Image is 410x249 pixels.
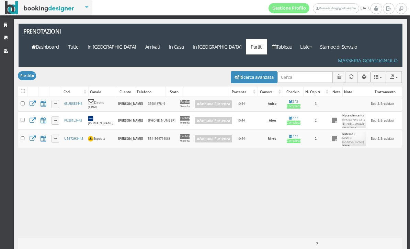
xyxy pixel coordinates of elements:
div: Canale [89,87,118,97]
div: Partito [180,134,190,139]
b: Note cliente: [342,113,360,117]
img: 7STAjs-WNfZHmYllyLag4gdhmHm8JrbmzVrznejwAeLEbpu0yDt-GlJaDipzXAZBN18=w300 [88,116,93,121]
div: Hai ricevuto una carta di credito virtuale per questa prenotazione.Puoi effettuare l'addebito a p... [342,113,366,161]
div: Completo [287,104,300,109]
a: Annulla Partenza [195,100,232,108]
td: 3398187849 [146,97,178,111]
b: Mirto [268,136,276,141]
b: Note cliente: [342,144,352,151]
b: 7 [316,241,318,246]
td: Bed & Breakfast [368,130,400,148]
div: Completo [287,121,300,125]
td: 2 [303,130,329,148]
td: Bed & Breakfast [368,112,400,130]
a: U1B72H3445 [64,136,83,141]
div: Cliente [118,87,135,97]
td: [PHONE_NUMBER] [146,112,178,130]
a: Masseria Gorgognolo Admin [313,3,359,13]
div: Cod. [62,87,88,97]
div: -> Source: [DOMAIN_NAME] [342,132,366,144]
td: 10:44 [235,130,260,148]
div: Camera [258,87,283,97]
b: Anice [268,101,276,106]
div: Telefono [135,87,166,97]
button: Aggiorna [345,71,358,83]
input: Cerca [277,71,333,83]
b: Aloe [269,118,276,123]
small: 9 ore fa [180,121,190,124]
div: N. Ospiti [304,87,330,97]
a: In Casa [164,39,189,54]
a: Tutte [63,39,83,54]
div: Stato [166,87,183,97]
td: 2 [303,112,329,130]
h4: Masseria Gorgognolo [338,58,398,63]
td: Expedia [86,130,116,148]
img: BookingDesigner.com [5,1,75,14]
div: Partito [180,100,190,104]
a: Prenotazioni [19,24,90,39]
a: Tableau [267,39,297,54]
a: 65UR5E3445 [64,101,82,106]
b: [PERSON_NAME] [118,118,143,123]
a: Gestione Profilo [269,3,310,13]
div: Note [343,87,373,97]
div: Partito [180,116,190,121]
div: Checkin [283,87,303,97]
div: Partenza [230,87,257,97]
td: Bed & Breakfast [368,97,400,111]
b: [PERSON_NAME] [118,136,143,141]
a: 3 / 3Completo [287,99,300,109]
td: [DOMAIN_NAME] [86,112,116,130]
div: Trattamento [373,87,407,97]
b: Sistema [342,132,353,136]
button: Partiti [18,71,36,80]
div: : il pagamento è stato gestito da Expedia | 1 Queen Bed and 2 Twin Beds | Non-Smoking | Expedia V... [342,144,366,191]
td: 3 [303,97,329,111]
a: In [GEOGRAPHIC_DATA] [188,39,246,54]
td: 10:44 [235,97,260,111]
img: expedia-logo.png [88,136,93,141]
a: FUS81L3445 [64,118,82,123]
td: 10:44 [235,112,260,130]
a: Liste [297,39,315,54]
span: [DATE] [269,3,371,13]
td: Diretto (CRM) [86,97,116,111]
a: 2 / 2Completo [287,134,300,143]
a: Annulla Partenza [195,117,232,124]
div: Note [330,87,342,97]
a: In [GEOGRAPHIC_DATA] [83,39,141,54]
small: 9 ore fa [180,104,190,108]
a: 2 / 2Completo [287,116,300,125]
button: Export [386,71,402,83]
a: Stampe di Servizio [315,39,362,54]
a: Arrivati [141,39,164,54]
b: [PERSON_NAME] [118,101,143,106]
div: Completo [287,139,300,143]
a: Partiti [246,39,267,54]
small: 9 ore fa [180,139,190,142]
button: Ricerca avanzata [231,71,277,83]
a: Annulla Partenza [195,135,232,142]
td: 5511999719068 [146,130,178,148]
a: Dashboard [27,39,63,54]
